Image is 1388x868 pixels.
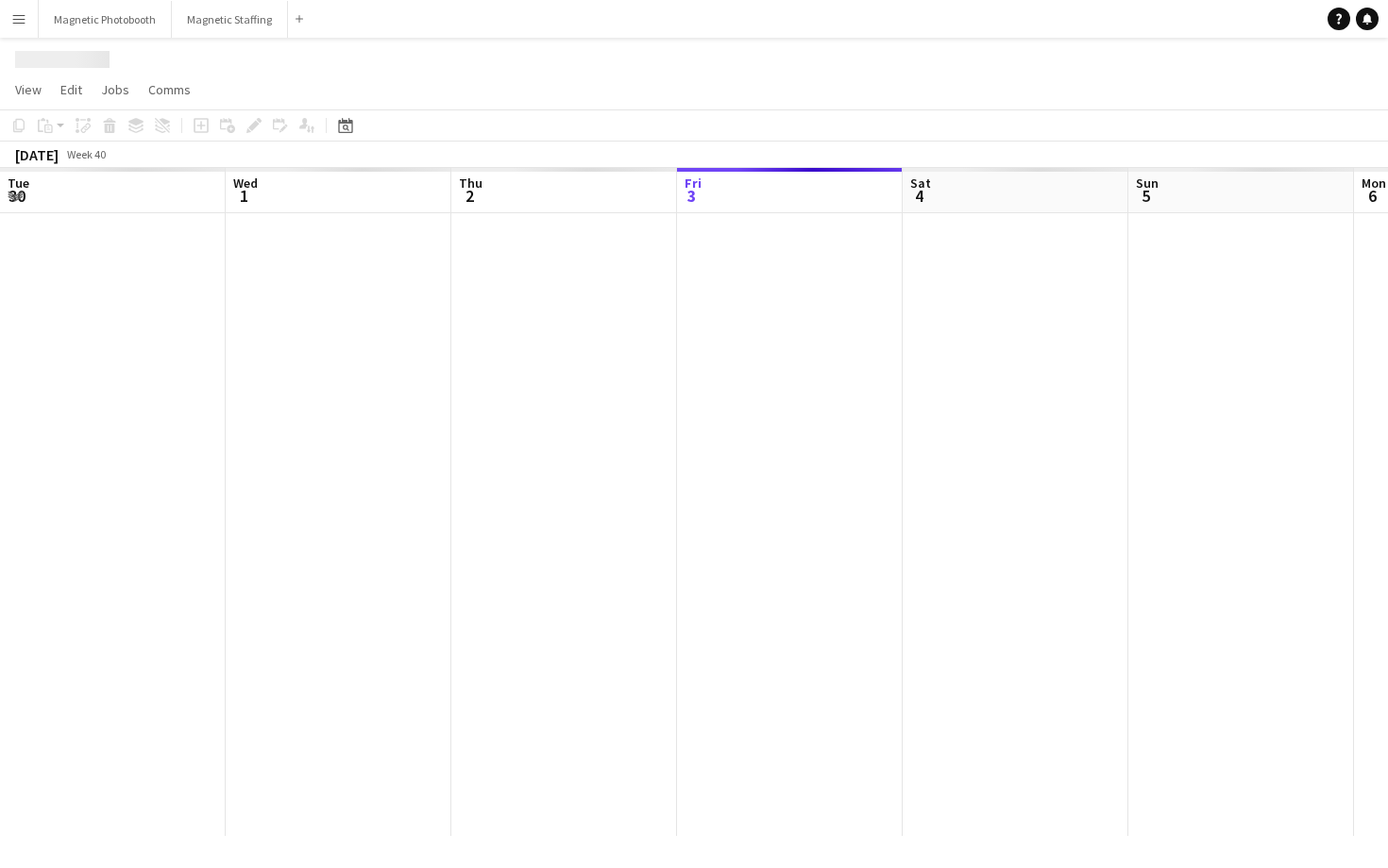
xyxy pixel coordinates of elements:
[53,77,90,102] a: Edit
[141,77,198,102] a: Comms
[1362,175,1386,192] span: Mon
[682,185,702,207] span: 3
[15,81,42,98] span: View
[62,147,110,161] span: Week 40
[233,175,258,192] span: Wed
[685,175,702,192] span: Fri
[5,185,29,207] span: 30
[230,185,258,207] span: 1
[60,81,82,98] span: Edit
[8,77,49,102] a: View
[907,185,931,207] span: 4
[1133,185,1159,207] span: 5
[148,81,191,98] span: Comms
[459,175,482,192] span: Thu
[1359,185,1386,207] span: 6
[8,175,29,192] span: Tue
[910,175,931,192] span: Sat
[93,77,137,102] a: Jobs
[172,1,288,38] button: Magnetic Staffing
[456,185,482,207] span: 2
[39,1,172,38] button: Magnetic Photobooth
[15,145,59,164] div: [DATE]
[1136,175,1159,192] span: Sun
[101,81,129,98] span: Jobs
